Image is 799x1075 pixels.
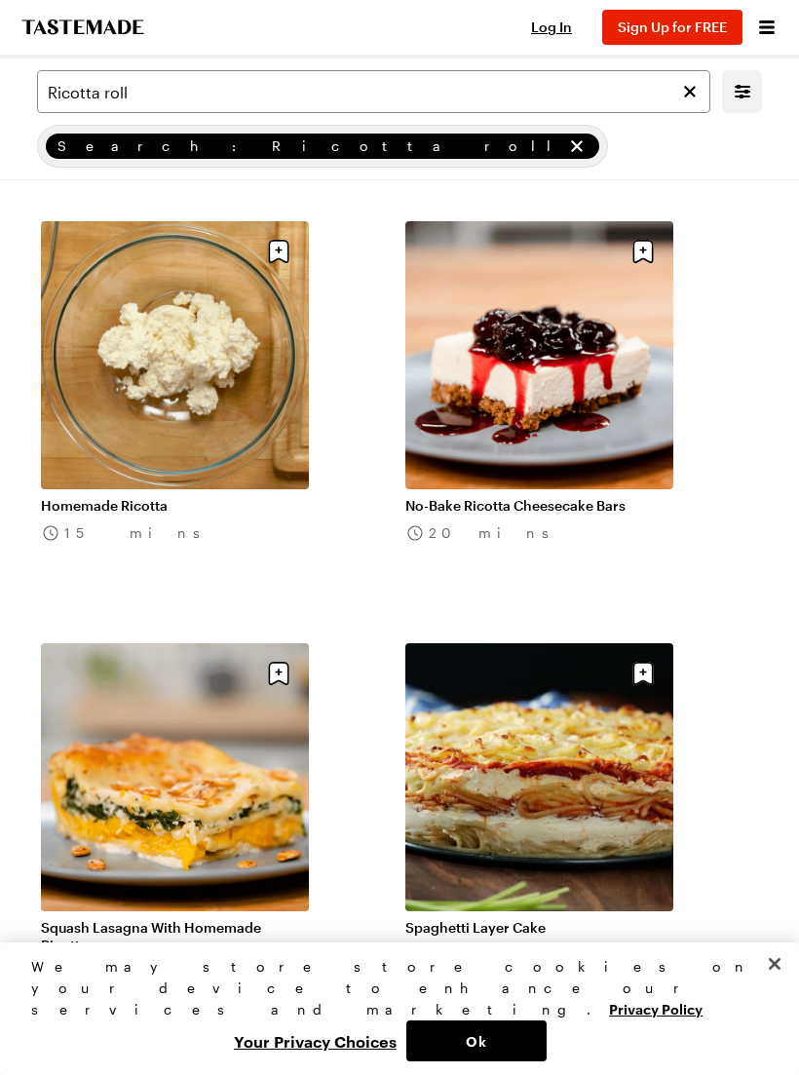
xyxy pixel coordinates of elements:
span: Search: Ricotta roll [57,135,562,157]
button: Clear search [679,81,701,102]
button: Save recipe [260,233,297,270]
button: remove Search: Ricotta roll [566,135,588,157]
button: Save recipe [625,233,662,270]
a: No-Bake Ricotta Cheesecake Bars [405,497,673,515]
div: Privacy [31,956,751,1061]
button: Log In [513,18,590,37]
button: Save recipe [260,655,297,692]
a: Homemade Ricotta [41,497,309,515]
a: More information about your privacy, opens in a new tab [609,999,703,1017]
div: We may store store cookies on your device to enhance our services and marketing. [31,956,751,1020]
a: Squash Lasagna With Homemade Ricotta [41,919,309,954]
button: Mobile filters [730,79,755,104]
a: Spaghetti Layer Cake [405,919,673,937]
button: Save recipe [625,655,662,692]
span: Sign Up for FREE [618,19,727,35]
button: Open menu [754,15,780,40]
button: Your Privacy Choices [224,1020,406,1061]
button: Ok [406,1020,547,1061]
button: Close [753,942,796,985]
button: Sign Up for FREE [602,10,742,45]
a: To Tastemade Home Page [19,19,146,35]
span: Log In [531,19,572,35]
